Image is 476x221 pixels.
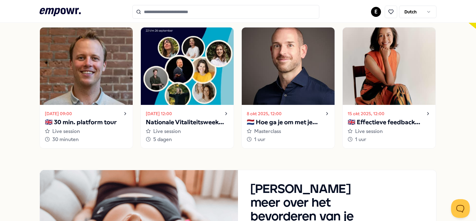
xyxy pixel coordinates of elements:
img: activity image [141,27,234,105]
p: 🇬🇧 Effectieve feedback geven en ontvangen [348,117,431,127]
img: activity image [343,27,436,105]
p: 🇬🇧 30 min. platform tour [45,117,128,127]
div: 1 uur [348,135,431,144]
div: Live session [45,127,128,135]
time: 8 okt 2025, 12:00 [247,110,282,117]
a: [DATE] 09:00🇬🇧 30 min. platform tourLive session30 minuten [40,27,133,149]
p: Nationale Vitaliteitsweek 2025 [146,117,229,127]
button: E [371,7,381,17]
time: 15 okt 2025, 12:00 [348,110,384,117]
div: Live session [348,127,431,135]
div: 30 minuten [45,135,128,144]
iframe: Help Scout Beacon - Open [451,199,470,218]
time: [DATE] 12:00 [146,110,172,117]
a: 8 okt 2025, 12:00🇳🇱 Hoe ga je om met je innerlijke criticus?Masterclass1 uur [241,27,335,149]
a: 15 okt 2025, 12:00🇬🇧 Effectieve feedback geven en ontvangenLive session1 uur [342,27,436,149]
div: Live session [146,127,229,135]
a: [DATE] 12:00Nationale Vitaliteitsweek 2025Live session5 dagen [140,27,234,149]
div: Masterclass [247,127,330,135]
div: 5 dagen [146,135,229,144]
p: 🇳🇱 Hoe ga je om met je innerlijke criticus? [247,117,330,127]
time: [DATE] 09:00 [45,110,72,117]
img: activity image [40,27,133,105]
div: 1 uur [247,135,330,144]
input: Search for products, categories or subcategories [132,5,319,19]
img: activity image [242,27,335,105]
